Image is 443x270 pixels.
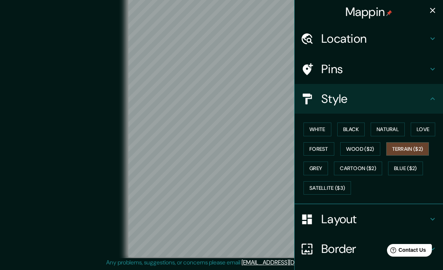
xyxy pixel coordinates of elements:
[411,123,435,136] button: Love
[334,162,382,175] button: Cartoon ($2)
[386,10,392,16] img: pin-icon.png
[303,123,331,136] button: White
[303,181,351,195] button: Satellite ($3)
[295,24,443,53] div: Location
[321,31,428,46] h4: Location
[377,241,435,262] iframe: Help widget launcher
[321,91,428,106] h4: Style
[340,142,380,156] button: Wood ($2)
[371,123,405,136] button: Natural
[106,258,334,267] p: Any problems, suggestions, or concerns please email .
[321,62,428,77] h4: Pins
[321,241,428,256] h4: Border
[345,4,393,19] h4: Mappin
[388,162,423,175] button: Blue ($2)
[386,142,429,156] button: Terrain ($2)
[295,234,443,264] div: Border
[303,142,334,156] button: Forest
[303,162,328,175] button: Grey
[295,204,443,234] div: Layout
[321,212,428,227] h4: Layout
[295,84,443,114] div: Style
[337,123,365,136] button: Black
[242,258,333,266] a: [EMAIL_ADDRESS][DOMAIN_NAME]
[295,54,443,84] div: Pins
